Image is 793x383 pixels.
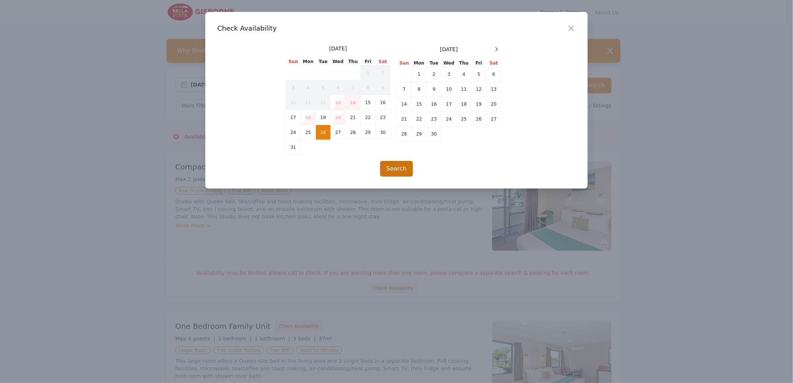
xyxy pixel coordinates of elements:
[472,82,486,97] td: 12
[376,95,391,110] td: 16
[286,80,301,95] td: 3
[397,82,412,97] td: 7
[361,125,376,140] td: 29
[486,97,501,112] td: 20
[316,58,331,65] th: Tue
[472,67,486,82] td: 5
[316,110,331,125] td: 19
[316,125,331,140] td: 26
[397,112,412,127] td: 21
[331,95,346,110] td: 13
[376,58,391,65] th: Sat
[301,58,316,65] th: Mon
[457,60,472,67] th: Thu
[376,80,391,95] td: 9
[427,82,442,97] td: 9
[412,82,427,97] td: 8
[457,67,472,82] td: 4
[286,110,301,125] td: 17
[286,95,301,110] td: 10
[301,80,316,95] td: 4
[361,65,376,80] td: 1
[376,65,391,80] td: 2
[286,125,301,140] td: 24
[427,67,442,82] td: 2
[412,67,427,82] td: 1
[346,80,361,95] td: 7
[486,82,501,97] td: 13
[331,80,346,95] td: 6
[472,60,486,67] th: Fri
[457,112,472,127] td: 25
[331,110,346,125] td: 20
[442,82,457,97] td: 10
[301,125,316,140] td: 25
[346,125,361,140] td: 28
[301,110,316,125] td: 18
[301,95,316,110] td: 11
[329,45,347,52] span: [DATE]
[217,24,576,33] h3: Check Availability
[486,112,501,127] td: 27
[397,97,412,112] td: 14
[427,97,442,112] td: 16
[346,58,361,65] th: Thu
[380,161,413,177] button: Search
[442,97,457,112] td: 17
[486,60,501,67] th: Sat
[472,97,486,112] td: 19
[316,95,331,110] td: 12
[472,112,486,127] td: 26
[427,127,442,141] td: 30
[440,46,458,53] span: [DATE]
[457,97,472,112] td: 18
[361,95,376,110] td: 15
[286,140,301,155] td: 31
[442,112,457,127] td: 24
[346,110,361,125] td: 21
[316,80,331,95] td: 5
[397,60,412,67] th: Sun
[397,127,412,141] td: 28
[331,58,346,65] th: Wed
[412,97,427,112] td: 15
[331,125,346,140] td: 27
[286,58,301,65] th: Sun
[412,112,427,127] td: 22
[442,60,457,67] th: Wed
[361,110,376,125] td: 22
[346,95,361,110] td: 14
[412,127,427,141] td: 29
[361,58,376,65] th: Fri
[361,80,376,95] td: 8
[427,60,442,67] th: Tue
[427,112,442,127] td: 23
[442,67,457,82] td: 3
[457,82,472,97] td: 11
[412,60,427,67] th: Mon
[376,125,391,140] td: 30
[376,110,391,125] td: 23
[486,67,501,82] td: 6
